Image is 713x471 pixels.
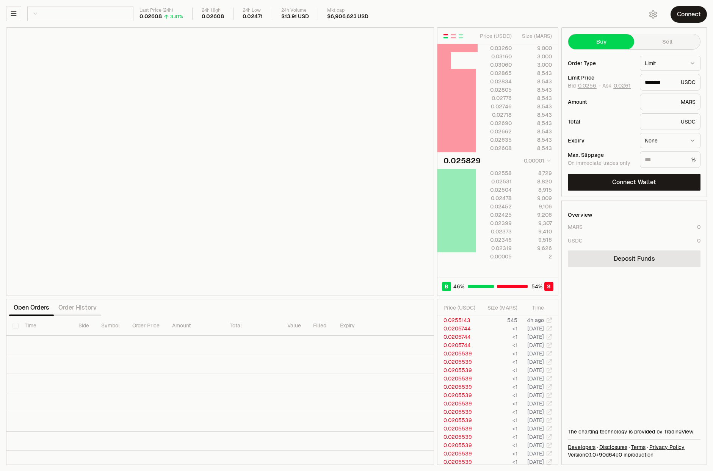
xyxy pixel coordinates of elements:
td: <1 [479,433,518,441]
button: Show Sell Orders Only [450,33,456,39]
div: 0.02608 [478,144,512,152]
div: 8,820 [518,178,552,185]
div: 0.02746 [478,103,512,110]
div: 8,543 [518,94,552,102]
a: Deposit Funds [568,250,700,267]
div: The charting technology is provided by [568,428,700,435]
div: 0.02504 [478,186,512,194]
div: Price ( USDC ) [443,304,478,311]
time: [DATE] [527,417,544,424]
td: 0.0255143 [437,316,479,324]
time: [DATE] [527,433,544,440]
button: Sell [634,34,700,49]
div: 2 [518,253,552,260]
th: Total [224,316,281,336]
div: 0.00005 [478,253,512,260]
td: 0.0205539 [437,408,479,416]
div: 9,009 [518,194,552,202]
time: [DATE] [527,425,544,432]
button: 0.00001 [522,156,552,165]
td: 0.0205539 [437,358,479,366]
a: TradingView [664,428,693,435]
div: 8,543 [518,103,552,110]
div: 0 [697,223,700,231]
div: 0.02531 [478,178,512,185]
button: Order History [54,300,101,315]
div: Last Price (24h) [139,8,183,13]
div: MARS [568,223,583,231]
time: [DATE] [527,342,544,349]
div: 0.02805 [478,86,512,94]
td: <1 [479,399,518,408]
td: <1 [479,349,518,358]
div: 8,543 [518,69,552,77]
time: 4h ago [527,317,544,324]
div: 8,543 [518,136,552,144]
td: <1 [479,358,518,366]
div: 8,543 [518,111,552,119]
td: 0.0205539 [437,458,479,466]
div: 8,543 [518,78,552,85]
span: 46 % [453,283,464,290]
td: 0.0205539 [437,383,479,391]
a: Disclosures [599,443,627,451]
button: Show Buy Orders Only [458,33,464,39]
div: 9,000 [518,44,552,52]
div: USDC [568,237,583,244]
td: 0.0205744 [437,333,479,341]
div: 8,543 [518,128,552,135]
div: Overview [568,211,592,219]
div: 0.02425 [478,211,512,219]
td: <1 [479,416,518,424]
div: 0.02718 [478,111,512,119]
time: [DATE] [527,400,544,407]
div: 0.02471 [243,13,263,20]
div: Version 0.1.0 + in production [568,451,700,458]
time: [DATE] [527,392,544,399]
div: $13.91 USD [281,13,309,20]
td: 0.0205539 [437,391,479,399]
div: Max. Slippage [568,152,634,158]
div: 0.02865 [478,69,512,77]
div: 0.02399 [478,219,512,227]
div: 0.02346 [478,236,512,244]
div: $6,906,623 USD [327,13,368,20]
div: USDC [640,113,700,130]
span: Bid - [568,83,601,89]
time: [DATE] [527,375,544,382]
button: 0.0261 [613,83,631,89]
div: 0.02690 [478,119,512,127]
div: USDC [640,74,700,91]
a: Developers [568,443,595,451]
th: Filled [307,316,334,336]
span: S [547,283,551,290]
div: 9,626 [518,244,552,252]
div: 9,410 [518,228,552,235]
div: 0.02608 [202,13,224,20]
div: Total [568,119,634,124]
td: <1 [479,424,518,433]
th: Order Price [126,316,166,336]
td: 0.0205539 [437,374,479,383]
td: <1 [479,374,518,383]
time: [DATE] [527,408,544,415]
div: 0.02452 [478,203,512,210]
div: 0.02478 [478,194,512,202]
div: Price ( USDC ) [478,32,512,40]
time: [DATE] [527,325,544,332]
button: Select all [13,323,19,329]
div: 0.025829 [443,155,481,166]
td: 0.0205539 [437,433,479,441]
button: 0.0256 [577,83,597,89]
div: 0.02608 [139,13,162,20]
td: <1 [479,341,518,349]
span: 90d64e0a1ffc4a47e39bc5baddb21423c64c2cb0 [599,451,622,458]
th: Symbol [95,316,126,336]
td: 0.0205744 [437,341,479,349]
div: 0.02319 [478,244,512,252]
td: <1 [479,441,518,449]
div: Time [524,304,544,311]
time: [DATE] [527,367,544,374]
div: Amount [568,99,634,105]
div: 8,543 [518,119,552,127]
